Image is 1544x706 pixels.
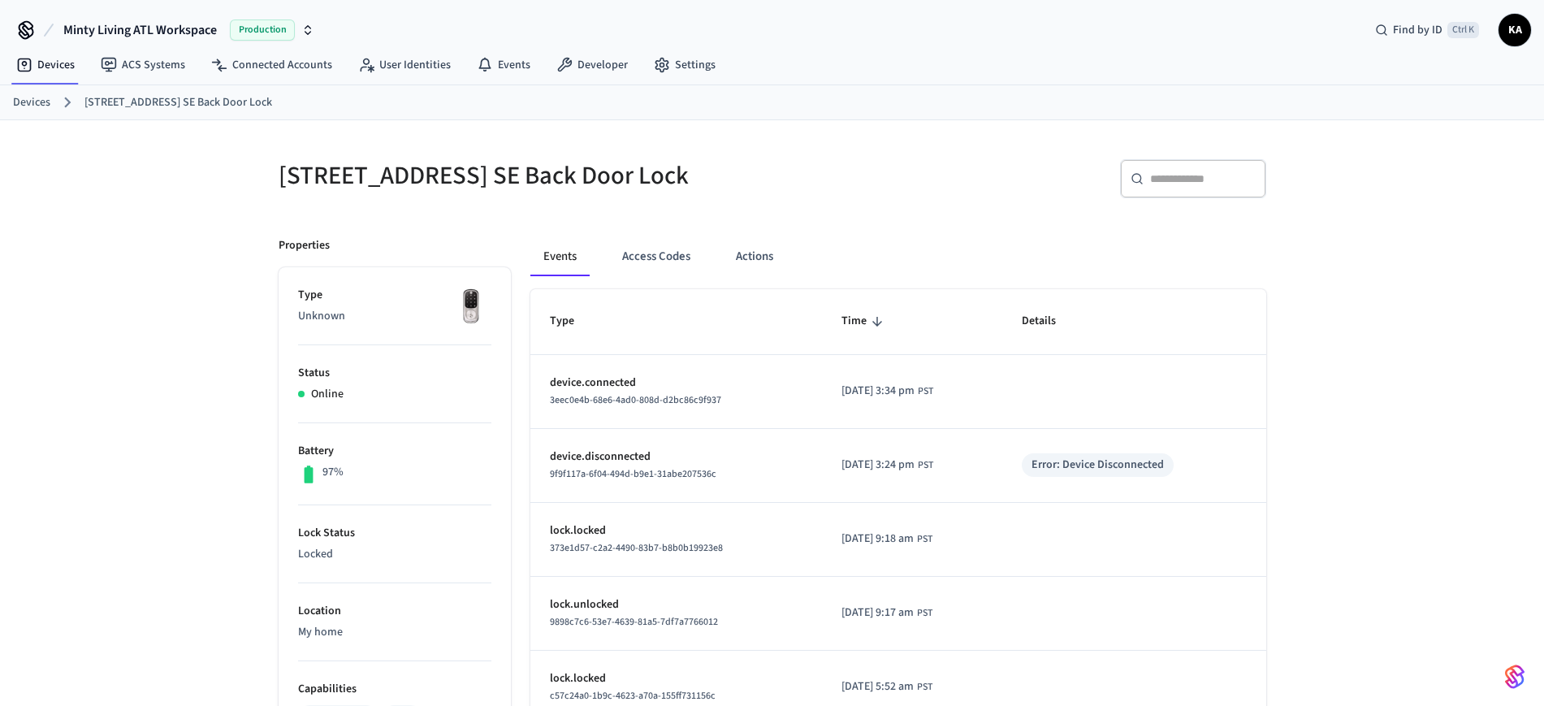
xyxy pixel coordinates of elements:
[1362,15,1492,45] div: Find by IDCtrl K
[841,531,932,548] div: Asia/Manila
[550,467,716,481] span: 9f9f117a-6f04-494d-b9e1-31abe207536c
[550,670,803,687] p: lock.locked
[298,443,491,460] p: Battery
[298,603,491,620] p: Location
[918,458,933,473] span: PST
[451,287,491,327] img: Yale Assure Touchscreen Wifi Smart Lock, Satin Nickel, Front
[298,365,491,382] p: Status
[723,237,786,276] button: Actions
[841,531,914,548] span: [DATE] 9:18 am
[230,19,295,41] span: Production
[1505,664,1525,690] img: SeamLogoGradient.69752ec5.svg
[464,50,543,80] a: Events
[1022,309,1077,334] span: Details
[841,383,933,400] div: Asia/Manila
[550,393,721,407] span: 3eec0e4b-68e6-4ad0-808d-d2bc86c9f937
[298,308,491,325] p: Unknown
[345,50,464,80] a: User Identities
[1500,15,1529,45] span: KA
[543,50,641,80] a: Developer
[198,50,345,80] a: Connected Accounts
[1393,22,1442,38] span: Find by ID
[88,50,198,80] a: ACS Systems
[841,678,932,695] div: Asia/Manila
[3,50,88,80] a: Devices
[609,237,703,276] button: Access Codes
[298,624,491,641] p: My home
[641,50,729,80] a: Settings
[550,375,803,392] p: device.connected
[917,532,932,547] span: PST
[279,159,763,193] h5: [STREET_ADDRESS] SE Back Door Lock
[841,678,914,695] span: [DATE] 5:52 am
[550,615,718,629] span: 9898c7c6-53e7-4639-81a5-7df7a7766012
[550,309,595,334] span: Type
[1031,457,1164,474] div: Error: Device Disconnected
[917,606,932,621] span: PST
[841,604,914,622] span: [DATE] 9:17 am
[530,237,1266,276] div: ant example
[918,384,933,399] span: PST
[550,596,803,613] p: lock.unlocked
[841,604,932,622] div: Asia/Manila
[841,457,915,474] span: [DATE] 3:24 pm
[550,448,803,466] p: device.disconnected
[530,237,590,276] button: Events
[298,525,491,542] p: Lock Status
[298,546,491,563] p: Locked
[298,681,491,698] p: Capabilities
[841,383,915,400] span: [DATE] 3:34 pm
[279,237,330,254] p: Properties
[322,464,344,481] p: 97%
[550,522,803,539] p: lock.locked
[311,386,344,403] p: Online
[841,309,888,334] span: Time
[1447,22,1479,38] span: Ctrl K
[13,94,50,111] a: Devices
[550,541,723,555] span: 373e1d57-c2a2-4490-83b7-b8b0b19923e8
[298,287,491,304] p: Type
[917,680,932,695] span: PST
[63,20,217,40] span: Minty Living ATL Workspace
[550,689,716,703] span: c57c24a0-1b9c-4623-a70a-155ff731156c
[1499,14,1531,46] button: KA
[84,94,272,111] a: [STREET_ADDRESS] SE Back Door Lock
[841,457,933,474] div: Asia/Manila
